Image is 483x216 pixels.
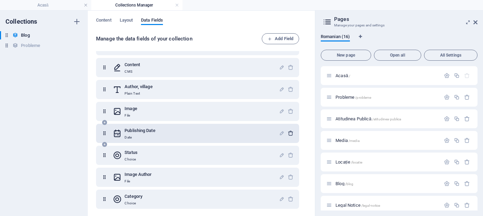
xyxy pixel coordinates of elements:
p: CMS [125,69,140,74]
div: Remove [464,116,470,122]
p: File [125,113,137,118]
span: Layout [120,16,133,26]
h3: Manage your pages and settings [334,22,464,28]
div: Duplicate [454,137,460,143]
div: Settings [444,137,450,143]
div: Probleme/probleme [333,95,440,99]
div: Settings [444,73,450,79]
h6: Category [125,192,142,201]
div: Remove [464,94,470,100]
p: File [125,179,152,184]
div: Remove [464,181,470,187]
h2: Pages [334,16,478,22]
h6: Publishing Date [125,127,155,135]
h4: Collections Manager [91,1,182,9]
span: / [349,74,350,78]
span: /atitudinea-publica [372,117,401,121]
div: Media/media [333,138,440,143]
p: Choice [125,201,142,206]
div: Settings [444,181,450,187]
span: Content [96,16,111,26]
div: Duplicate [454,159,460,165]
p: Date [125,135,155,140]
span: Click to open page [335,116,401,121]
span: Open all [377,53,418,57]
span: Click to open page [335,73,350,78]
h6: Image Author [125,170,152,179]
h6: Collections [5,17,37,26]
h6: Image [125,105,137,113]
div: Settings [444,202,450,208]
span: /blog [345,182,354,186]
div: Locație/locatie [333,160,440,164]
h6: Status [125,148,138,157]
span: Click to open page [335,181,353,186]
div: Duplicate [454,181,460,187]
span: Click to open page [335,138,360,143]
p: Choice [125,157,138,162]
h6: Author, village [125,83,152,91]
button: All Settings [424,50,478,61]
div: Duplicate [454,73,460,79]
h6: Probleme [21,41,40,50]
span: /locatie [351,160,362,164]
span: Click to open page [335,95,371,100]
p: Plain Text [125,91,152,96]
div: Duplicate [454,94,460,100]
div: Atitudinea Publică/atitudinea-publica [333,117,440,121]
div: Settings [444,94,450,100]
i: Create new collection [73,17,81,26]
div: Remove [464,137,470,143]
div: Blog/blog [333,181,440,186]
span: /media [349,139,360,143]
span: Romanian (16) [321,33,350,42]
span: Click to open page [335,159,362,165]
span: Data Fields [141,16,163,26]
span: All Settings [427,53,474,57]
span: /legal-notice [361,204,380,207]
span: Click to open page [335,203,380,208]
div: Language Tabs [321,34,478,47]
button: Open all [374,50,421,61]
button: New page [321,50,371,61]
div: Acasă/ [333,73,440,78]
span: New page [324,53,368,57]
div: The startpage cannot be deleted [464,73,470,79]
button: Add Field [262,33,299,44]
div: Remove [464,202,470,208]
h6: Content [125,61,140,69]
div: Duplicate [454,116,460,122]
h6: Blog [21,31,30,39]
span: Add Field [268,35,293,43]
div: Duplicate [454,202,460,208]
span: /probleme [355,96,371,99]
div: Settings [444,159,450,165]
div: Settings [444,116,450,122]
h6: Manage the data fields of your collection [96,35,262,43]
div: Remove [464,159,470,165]
div: Legal Notice/legal-notice [333,203,440,207]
